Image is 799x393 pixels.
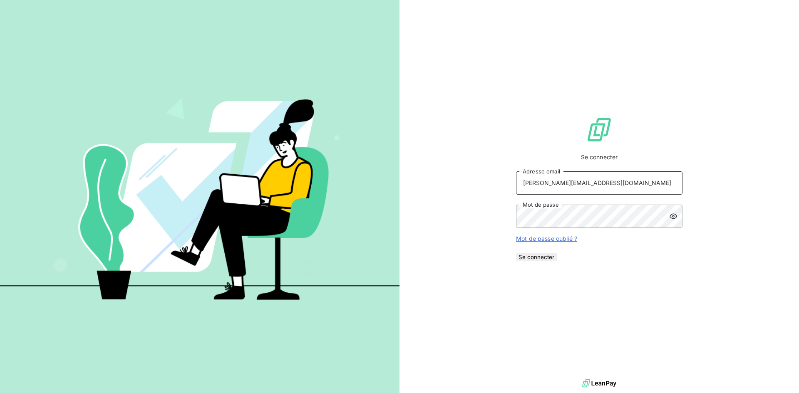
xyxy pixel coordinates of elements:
img: Logo LeanPay [586,116,613,143]
button: Se connecter [516,253,557,261]
span: Se connecter [581,153,618,161]
a: Mot de passe oublié ? [516,235,577,242]
input: placeholder [516,171,682,195]
img: logo [582,377,616,390]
